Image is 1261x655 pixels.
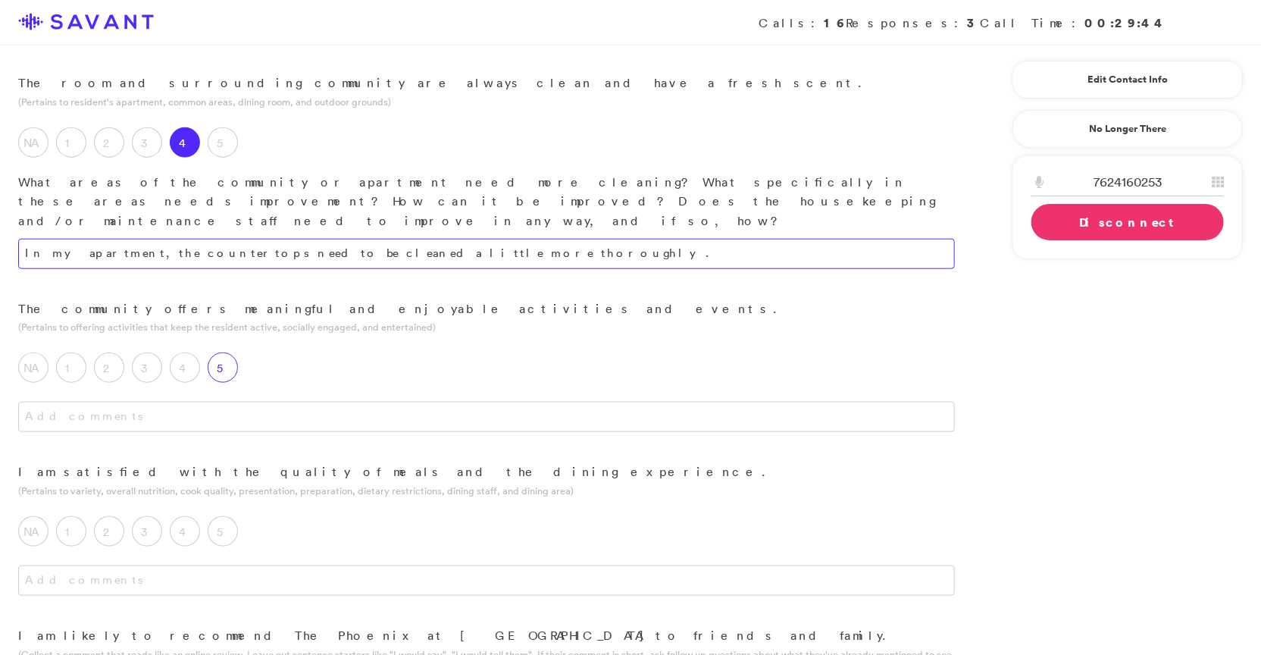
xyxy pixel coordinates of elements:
[56,516,86,547] label: 1
[1012,110,1243,148] a: No Longer There
[18,462,955,482] p: I am satisfied with the quality of meals and the dining experience.
[132,127,162,158] label: 3
[18,299,955,319] p: The community offers meaningful and enjoyable activities and events.
[18,320,955,334] p: (Pertains to offering activities that keep the resident active, socially engaged, and entertained)
[56,353,86,383] label: 1
[94,516,124,547] label: 2
[56,127,86,158] label: 1
[170,516,200,547] label: 4
[132,516,162,547] label: 3
[18,173,955,231] p: What areas of the community or apartment need more cleaning? What specifically in these areas nee...
[170,353,200,383] label: 4
[1031,204,1224,240] a: Disconnect
[967,14,980,31] strong: 3
[18,95,955,109] p: (Pertains to resident's apartment, common areas, dining room, and outdoor grounds)
[18,127,48,158] label: NA
[208,353,238,383] label: 5
[18,626,955,646] p: I am likely to recommend The Phoenix at [GEOGRAPHIC_DATA] to friends and family.
[18,353,48,383] label: NA
[132,353,162,383] label: 3
[824,14,846,31] strong: 16
[1084,14,1167,31] strong: 00:29:44
[18,74,955,93] p: The room and surrounding community are always clean and have a fresh scent.
[18,484,955,498] p: (Pertains to variety, overall nutrition, cook quality, presentation, preparation, dietary restric...
[94,127,124,158] label: 2
[208,127,238,158] label: 5
[170,127,200,158] label: 4
[208,516,238,547] label: 5
[1031,67,1224,92] a: Edit Contact Info
[18,516,48,547] label: NA
[94,353,124,383] label: 2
